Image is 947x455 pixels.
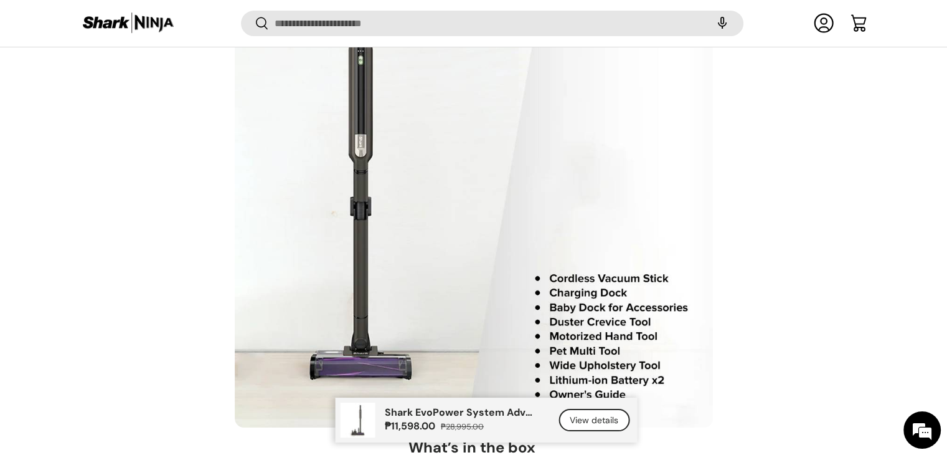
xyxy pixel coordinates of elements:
[82,11,175,36] img: Shark Ninja Philippines
[385,419,438,433] strong: ₱11,598.00
[72,144,172,270] span: We're online!
[6,314,237,358] textarea: Type your message and hit 'Enter'
[385,406,544,418] p: Shark EvoPower System Adv (CS601)
[65,70,209,86] div: Chat with us now
[441,421,484,432] s: ₱28,995.00
[204,6,234,36] div: Minimize live chat window
[558,409,629,432] a: View details
[702,10,742,37] speech-search-button: Search by voice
